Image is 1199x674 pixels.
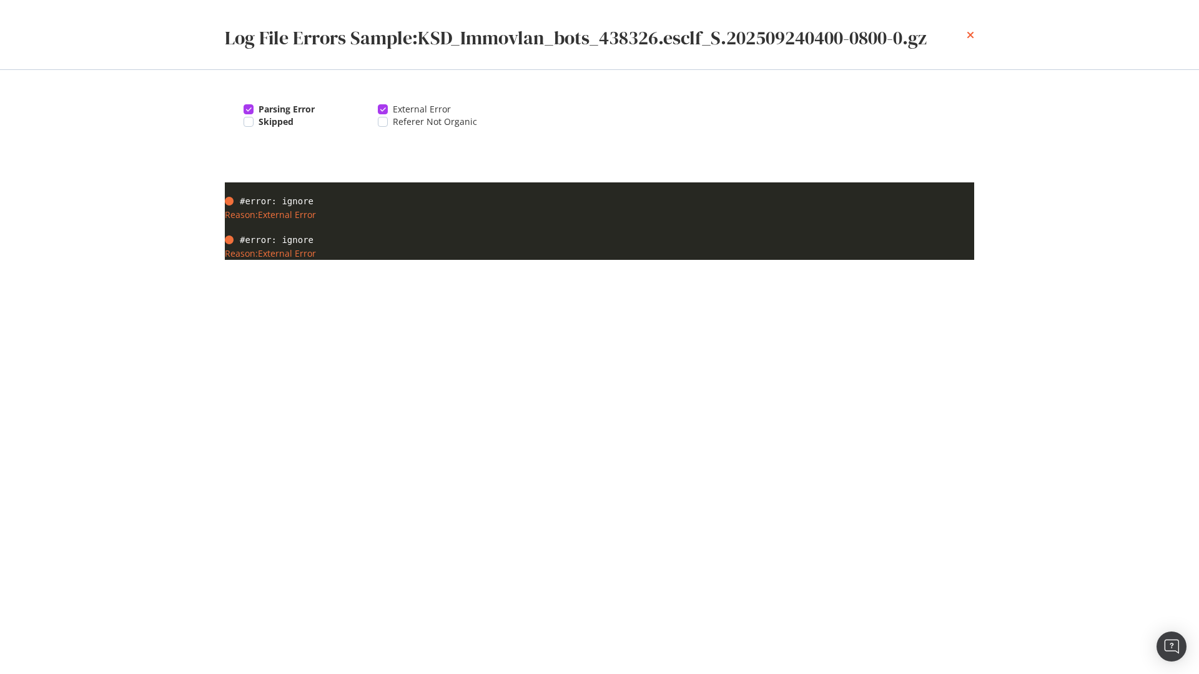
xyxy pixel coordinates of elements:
div: Open Intercom Messenger [1157,632,1187,662]
h2: Log File Errors Sample: KSD_Immovlan_bots_438326.esclf_S.202509240400-0800-0.gz [225,27,927,48]
span: Reason: External Error [225,247,316,259]
span: #error: ignore [240,235,313,245]
span: #error: ignore [240,196,313,206]
span: Reason: External Error [225,209,316,221]
span: Parsing Error [259,103,315,116]
div: times [967,15,974,54]
span: External Error [393,103,451,116]
span: Skipped [259,116,294,128]
span: Referer Not Organic [393,116,477,128]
